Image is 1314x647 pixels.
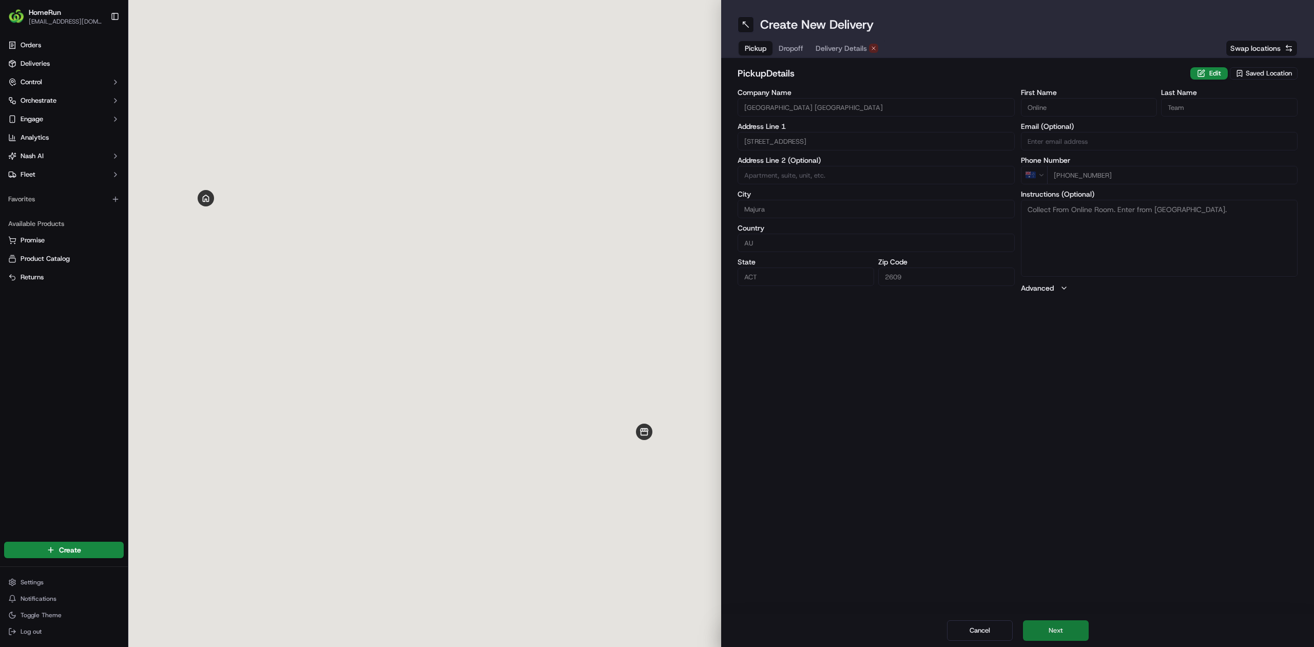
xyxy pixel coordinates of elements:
[4,148,124,164] button: Nash AI
[1246,69,1292,78] span: Saved Location
[4,111,124,127] button: Engage
[21,41,41,50] span: Orders
[4,269,124,286] button: Returns
[21,170,35,179] span: Fleet
[8,236,120,245] a: Promise
[21,133,49,142] span: Analytics
[21,59,50,68] span: Deliveries
[8,8,25,25] img: HomeRun
[1047,166,1298,184] input: Enter phone number
[21,595,56,603] span: Notifications
[21,254,70,263] span: Product Catalog
[1161,89,1298,96] label: Last Name
[738,123,1015,130] label: Address Line 1
[1161,98,1298,117] input: Enter last name
[59,545,81,555] span: Create
[4,37,124,53] a: Orders
[21,627,42,636] span: Log out
[1226,40,1298,56] button: Swap locations
[8,273,120,282] a: Returns
[21,115,43,124] span: Engage
[21,151,44,161] span: Nash AI
[4,74,124,90] button: Control
[21,236,45,245] span: Promise
[738,224,1015,232] label: Country
[8,254,120,263] a: Product Catalog
[4,216,124,232] div: Available Products
[4,592,124,606] button: Notifications
[4,166,124,183] button: Fleet
[738,66,1184,81] h2: pickup Details
[816,43,867,53] span: Delivery Details
[1230,43,1281,53] span: Swap locations
[1230,66,1298,81] button: Saved Location
[1190,67,1228,80] button: Edit
[878,268,1015,286] input: Enter zip code
[1021,283,1298,293] button: Advanced
[760,16,874,33] h1: Create New Delivery
[1021,98,1157,117] input: Enter first name
[1021,132,1298,150] input: Enter email address
[4,55,124,72] a: Deliveries
[4,232,124,249] button: Promise
[4,191,124,207] div: Favorites
[1021,89,1157,96] label: First Name
[4,624,124,639] button: Log out
[1021,200,1298,277] textarea: Collect From Online Room. Enter from [GEOGRAPHIC_DATA].
[4,608,124,622] button: Toggle Theme
[4,92,124,109] button: Orchestrate
[1021,191,1298,198] label: Instructions (Optional)
[4,4,106,29] button: HomeRunHomeRun[EMAIL_ADDRESS][DOMAIN_NAME]
[738,234,1015,252] input: Enter country
[4,542,124,558] button: Create
[745,43,766,53] span: Pickup
[21,96,56,105] span: Orchestrate
[947,620,1013,641] button: Cancel
[1021,283,1054,293] label: Advanced
[779,43,803,53] span: Dropoff
[1023,620,1089,641] button: Next
[738,268,874,286] input: Enter state
[4,129,124,146] a: Analytics
[738,166,1015,184] input: Apartment, suite, unit, etc.
[4,575,124,589] button: Settings
[878,258,1015,265] label: Zip Code
[1021,157,1298,164] label: Phone Number
[21,273,44,282] span: Returns
[21,78,42,87] span: Control
[738,157,1015,164] label: Address Line 2 (Optional)
[738,191,1015,198] label: City
[29,7,61,17] button: HomeRun
[29,17,102,26] button: [EMAIL_ADDRESS][DOMAIN_NAME]
[4,251,124,267] button: Product Catalog
[21,611,62,619] span: Toggle Theme
[1021,123,1298,130] label: Email (Optional)
[738,200,1015,218] input: Enter city
[738,258,874,265] label: State
[738,89,1015,96] label: Company Name
[738,98,1015,117] input: Enter company name
[738,132,1015,150] input: Enter address
[21,578,44,586] span: Settings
